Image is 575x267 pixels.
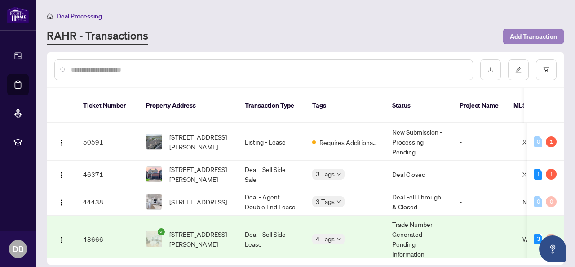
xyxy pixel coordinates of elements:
span: [STREET_ADDRESS][PERSON_NAME] [169,132,230,152]
span: X12193670 [522,170,559,178]
th: Project Name [452,88,506,123]
th: Property Address [139,88,238,123]
div: 1 [534,169,542,180]
span: down [336,199,341,204]
th: Status [385,88,452,123]
button: edit [508,59,529,80]
span: 3 Tags [316,169,335,179]
span: Add Transaction [510,29,557,44]
span: [STREET_ADDRESS][PERSON_NAME] [169,164,230,184]
span: X12361353 [522,138,559,146]
button: Logo [54,135,69,149]
img: Logo [58,236,65,244]
img: Logo [58,199,65,206]
button: Open asap [539,235,566,262]
img: logo [7,7,29,23]
button: download [480,59,501,80]
div: 1 [546,169,557,180]
img: Logo [58,139,65,146]
span: 4 Tags [316,234,335,244]
span: 3 Tags [316,196,335,207]
span: [STREET_ADDRESS][PERSON_NAME] [169,229,230,249]
td: 46371 [76,161,139,188]
button: Logo [54,195,69,209]
td: 50591 [76,123,139,161]
span: down [336,237,341,241]
div: 1 [546,136,557,147]
td: - [452,216,515,263]
span: Requires Additional Docs [319,137,378,147]
img: thumbnail-img [146,134,162,149]
td: Deal - Sell Side Sale [238,161,305,188]
span: download [487,67,494,73]
span: [STREET_ADDRESS] [169,197,227,207]
td: Deal Fell Through & Closed [385,188,452,216]
td: Deal Closed [385,161,452,188]
img: thumbnail-img [146,194,162,209]
th: Transaction Type [238,88,305,123]
img: Logo [58,172,65,179]
span: W12204816 [522,235,561,243]
td: Trade Number Generated - Pending Information [385,216,452,263]
div: 0 [546,234,557,244]
button: filter [536,59,557,80]
td: - [452,161,515,188]
div: 0 [534,136,542,147]
img: thumbnail-img [146,231,162,247]
button: Add Transaction [503,29,564,44]
td: - [452,123,515,161]
span: home [47,13,53,19]
th: Tags [305,88,385,123]
td: 44438 [76,188,139,216]
td: Listing - Lease [238,123,305,161]
div: 0 [534,196,542,207]
td: Deal - Agent Double End Lease [238,188,305,216]
div: 0 [546,196,557,207]
td: New Submission - Processing Pending [385,123,452,161]
th: MLS # [506,88,560,123]
span: N12275167 [522,198,559,206]
span: Deal Processing [57,12,102,20]
div: 3 [534,234,542,244]
button: Logo [54,167,69,181]
td: 43666 [76,216,139,263]
span: edit [515,67,522,73]
button: Logo [54,232,69,246]
span: DB [13,243,24,255]
img: thumbnail-img [146,167,162,182]
td: Deal - Sell Side Lease [238,216,305,263]
span: filter [543,67,549,73]
span: down [336,172,341,176]
th: Ticket Number [76,88,139,123]
a: RAHR - Transactions [47,28,148,45]
span: check-circle [158,228,165,235]
td: - [452,188,515,216]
